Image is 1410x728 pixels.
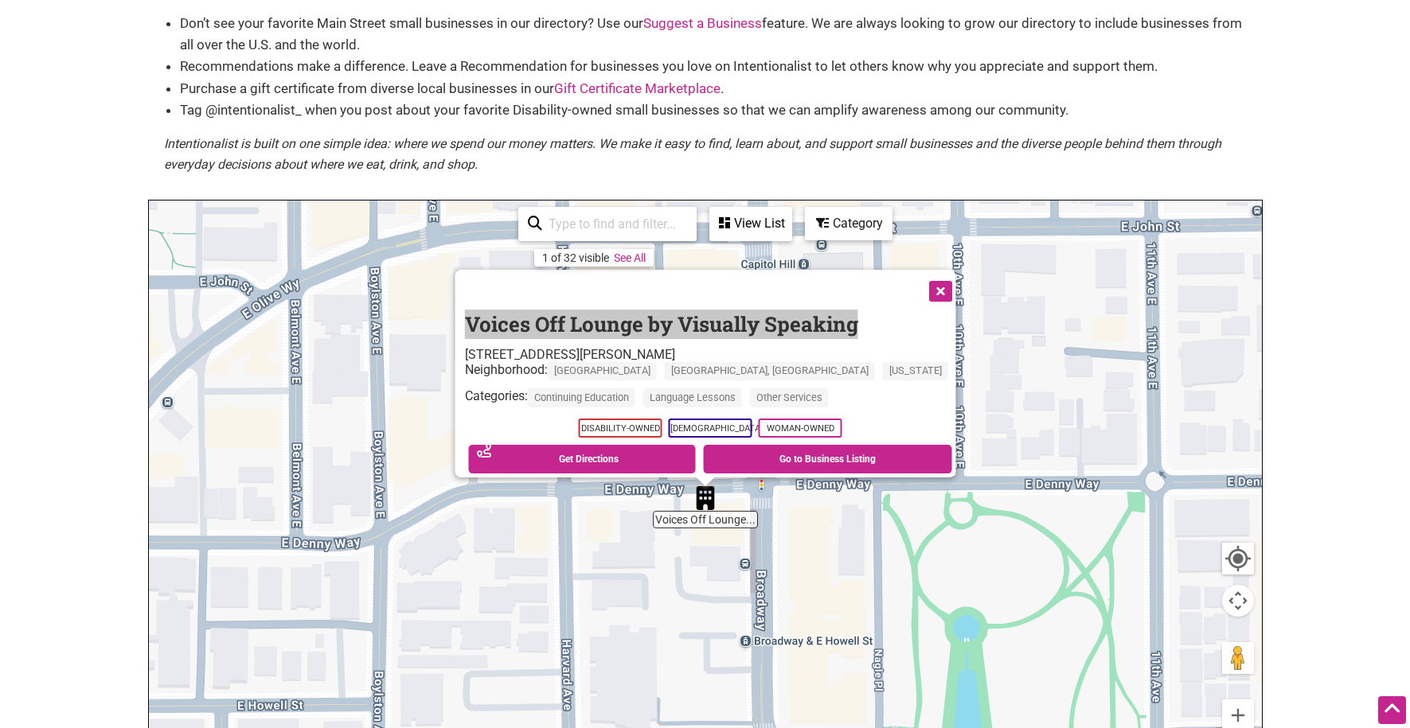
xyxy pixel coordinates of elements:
a: See All [614,251,646,264]
a: Voices Off Lounge by Visually Speaking [464,310,857,337]
div: Categories: [464,389,955,415]
li: Purchase a gift certificate from diverse local businesses in our . [180,78,1247,99]
div: Type to search and filter [518,207,697,241]
button: Your Location [1222,543,1254,574]
li: Tag @intentionalist_ when you post about your favorite Disability-owned small businesses so that ... [180,99,1247,121]
a: Gift Certificate Marketplace [554,80,721,96]
span: Language Lessons [643,389,741,407]
div: See a list of the visible businesses [709,207,792,241]
a: Go to Business Listing [703,445,952,473]
span: [US_STATE] [882,362,947,380]
span: Continuing Education [527,389,635,407]
span: Disability-Owned [578,419,662,438]
li: Recommendations make a difference. Leave a Recommendation for businesses you love on Intentionali... [180,56,1247,77]
div: Scroll Back to Top [1378,696,1406,724]
button: Close [919,270,959,309]
em: Intentionalist is built on one simple idea: where we spend our money matters. We make it easy to ... [164,136,1221,172]
a: Get Directions [468,445,695,473]
button: Map camera controls [1222,585,1254,617]
span: Other Services [749,389,828,407]
span: [GEOGRAPHIC_DATA], [GEOGRAPHIC_DATA] [664,362,874,380]
div: Category [807,208,891,239]
div: 1 of 32 visible [542,251,609,264]
div: Neighborhood: [464,362,955,388]
button: Drag Pegman onto the map to open Street View [1222,642,1254,674]
a: Suggest a Business [643,15,762,31]
span: Woman-Owned [758,419,842,438]
div: Filter by category [805,207,892,240]
div: [STREET_ADDRESS][PERSON_NAME] [464,347,955,362]
li: Don’t see your favorite Main Street small businesses in our directory? Use our feature. We are al... [180,13,1247,56]
input: Type to find and filter... [542,208,687,239]
div: View List [711,208,791,239]
div: Voices Off Lounge by Visually Speaking [693,486,717,510]
span: [DEMOGRAPHIC_DATA]-Owned [668,419,752,438]
span: [GEOGRAPHIC_DATA] [547,362,656,380]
